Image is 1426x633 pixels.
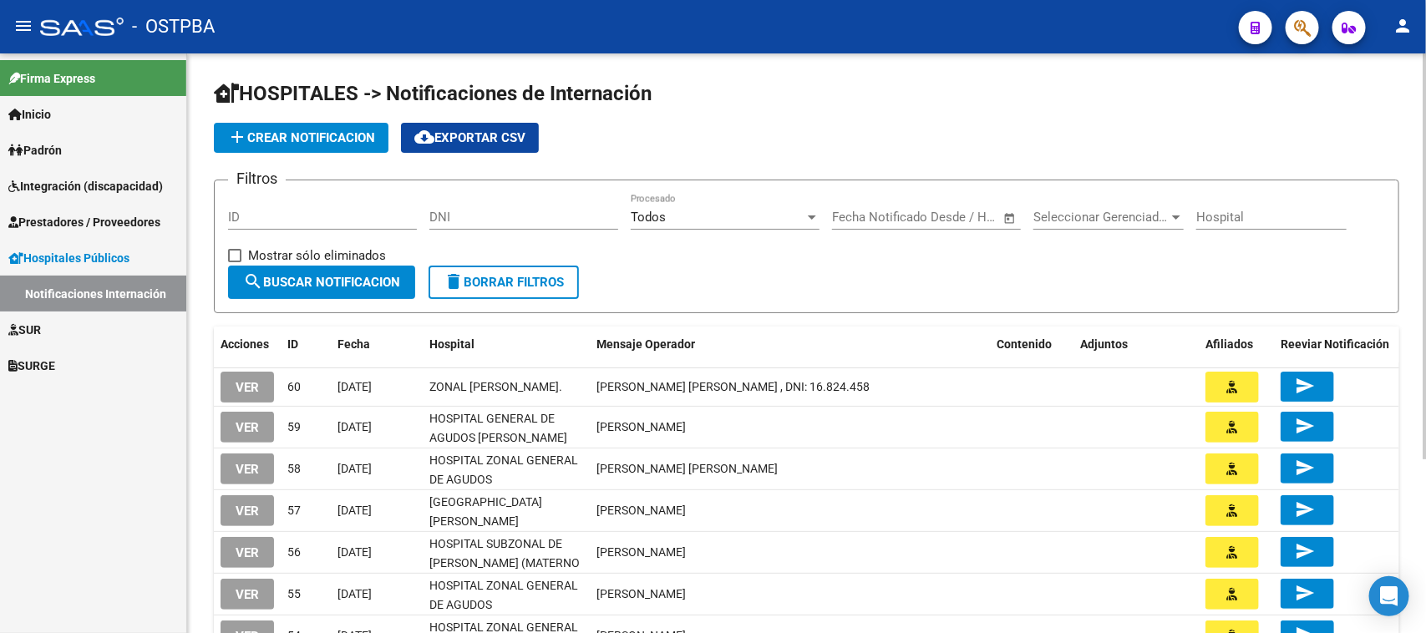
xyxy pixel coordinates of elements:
span: - OSTPBA [132,8,215,45]
div: Open Intercom Messenger [1369,576,1409,616]
span: Borrar Filtros [444,275,564,290]
mat-icon: send [1295,376,1315,396]
span: VER [236,462,259,477]
datatable-header-cell: Hospital [423,327,590,362]
div: [DATE] [337,501,416,520]
div: [DATE] [337,543,416,562]
div: [DATE] [337,377,416,397]
span: Prestadores / Proveedores [8,213,160,231]
datatable-header-cell: Adjuntos [1073,327,1199,362]
span: LEON ROJAS SERGIO MARTIN [596,462,778,475]
span: HOSPITAL GENERAL DE AGUDOS [PERSON_NAME] [429,412,567,444]
span: ID [287,337,298,351]
button: VER [221,579,274,610]
mat-icon: send [1295,541,1315,561]
span: 58 [287,462,301,475]
span: VER [236,504,259,519]
button: VER [221,412,274,443]
span: Integración (discapacidad) [8,177,163,195]
input: Fecha fin [915,210,996,225]
mat-icon: send [1295,416,1315,436]
span: LARRONDO SOLEDAD [596,587,686,600]
span: VER [236,380,259,395]
span: ZONAL [PERSON_NAME]. [429,380,562,393]
span: SURGE [8,357,55,375]
mat-icon: menu [13,16,33,36]
mat-icon: delete [444,271,464,291]
datatable-header-cell: Afiliados [1199,327,1274,362]
mat-icon: person [1393,16,1413,36]
span: SUR [8,321,41,339]
datatable-header-cell: Fecha [331,327,423,362]
span: Mensaje Operador [596,337,695,351]
span: Acciones [221,337,269,351]
span: PAEZ OSCAR ALFREDO , DNI: 16.824.458 [596,380,870,393]
mat-icon: search [243,271,263,291]
button: VER [221,537,274,568]
span: Firma Express [8,69,95,88]
span: VER [236,587,259,602]
h3: Filtros [228,167,286,190]
span: VER [236,420,259,435]
button: Exportar CSV [401,123,539,153]
datatable-header-cell: Mensaje Operador [590,327,990,362]
span: 55 [287,587,301,600]
span: Hospital [429,337,474,351]
button: VER [221,453,274,484]
span: VER [236,545,259,560]
datatable-header-cell: Contenido [990,327,1073,362]
span: Afiliados [1205,337,1253,351]
span: DIAZ CAMILA [596,545,686,559]
span: Buscar Notificacion [243,275,400,290]
mat-icon: send [1295,583,1315,603]
span: Fecha [337,337,370,351]
datatable-header-cell: ID [281,327,331,362]
datatable-header-cell: Reeviar Notificación [1274,327,1399,362]
span: Todos [631,210,666,225]
button: VER [221,495,274,526]
span: HOSPITALES -> Notificaciones de Internación [214,82,652,105]
span: Duarte Facundo Agustin [596,504,686,517]
button: Crear Notificacion [214,123,388,153]
button: Borrar Filtros [429,266,579,299]
div: [DATE] [337,418,416,437]
span: Inicio [8,105,51,124]
input: Fecha inicio [832,210,900,225]
mat-icon: cloud_download [414,127,434,147]
span: calabrese jorge [596,420,686,433]
button: Buscar Notificacion [228,266,415,299]
span: Mostrar sólo eliminados [248,246,386,266]
span: Seleccionar Gerenciador [1033,210,1169,225]
button: Open calendar [1001,209,1020,228]
div: [DATE] [337,459,416,479]
span: 56 [287,545,301,559]
div: [DATE] [337,585,416,604]
span: 60 [287,380,301,393]
span: [GEOGRAPHIC_DATA][PERSON_NAME] [429,495,542,528]
datatable-header-cell: Acciones [214,327,281,362]
span: HOSPITAL SUBZONAL DE [PERSON_NAME] (MATERNO INFANTIL [PERSON_NAME]) [429,537,580,589]
span: Padrón [8,141,62,160]
mat-icon: send [1295,499,1315,519]
span: Exportar CSV [414,130,525,145]
span: Contenido [997,337,1052,351]
span: Hospitales Públicos [8,249,129,267]
span: Reeviar Notificación [1281,337,1389,351]
span: 57 [287,504,301,517]
span: Adjuntos [1080,337,1128,351]
mat-icon: send [1295,458,1315,478]
span: Crear Notificacion [227,130,375,145]
mat-icon: add [227,127,247,147]
span: HOSPITAL ZONAL GENERAL DE AGUDOS DESCENTRALIZADO EVITA PUEBLO [429,453,578,524]
span: 59 [287,420,301,433]
button: VER [221,372,274,403]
